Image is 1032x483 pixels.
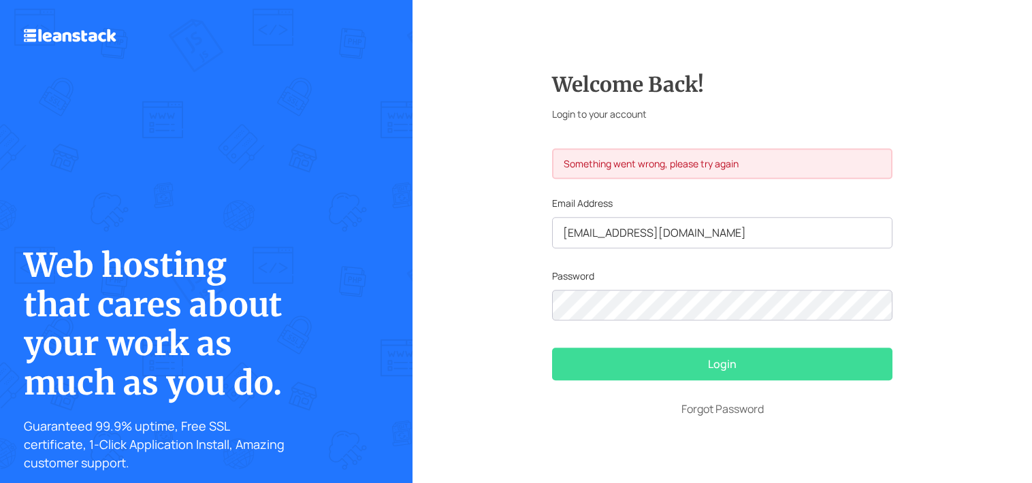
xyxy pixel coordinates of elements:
[552,401,892,418] a: Forgot Password
[24,246,293,403] h1: Web hosting that cares about your work as much as you do.
[552,348,892,381] button: Login
[564,157,739,170] span: Something went wrong, please try again
[552,269,594,283] label: Password
[552,72,892,97] h3: Welcome Back!
[552,196,613,210] label: Email Address
[552,107,892,121] p: Login to your account
[24,417,293,472] p: Guaranteed 99.9% uptime, Free SSL certificate, 1-Click Application Install, Amazing customer supp...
